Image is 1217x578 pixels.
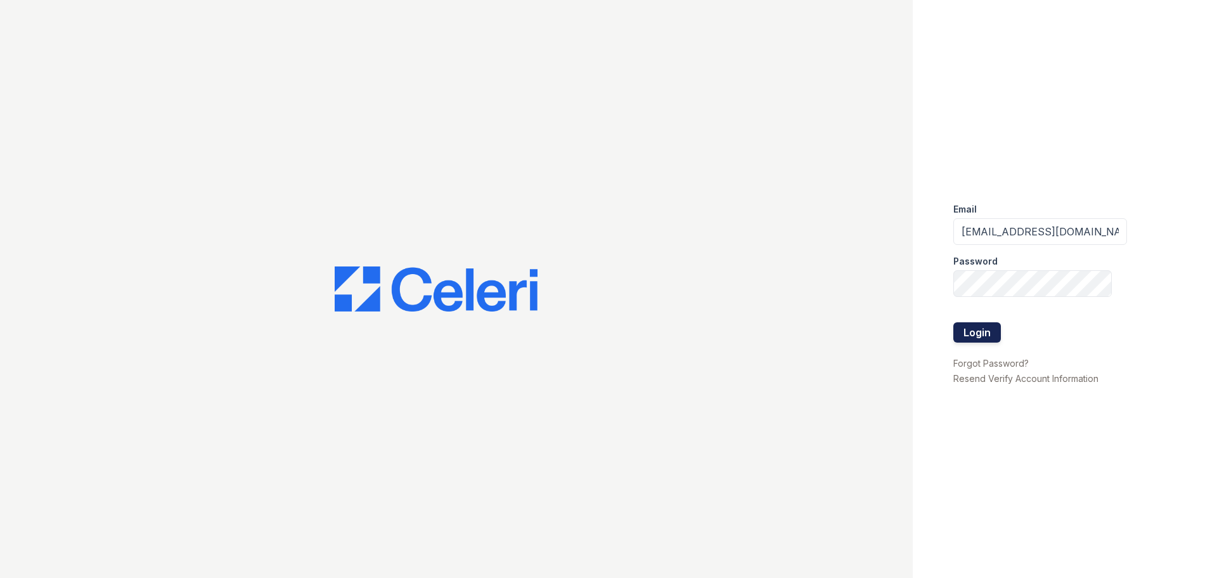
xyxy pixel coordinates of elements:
[335,266,538,312] img: CE_Logo_Blue-a8612792a0a2168367f1c8372b55b34899dd931a85d93a1a3d3e32e68fde9ad4.png
[953,358,1029,369] a: Forgot Password?
[953,255,998,268] label: Password
[953,203,977,216] label: Email
[953,322,1001,343] button: Login
[953,373,1098,384] a: Resend Verify Account Information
